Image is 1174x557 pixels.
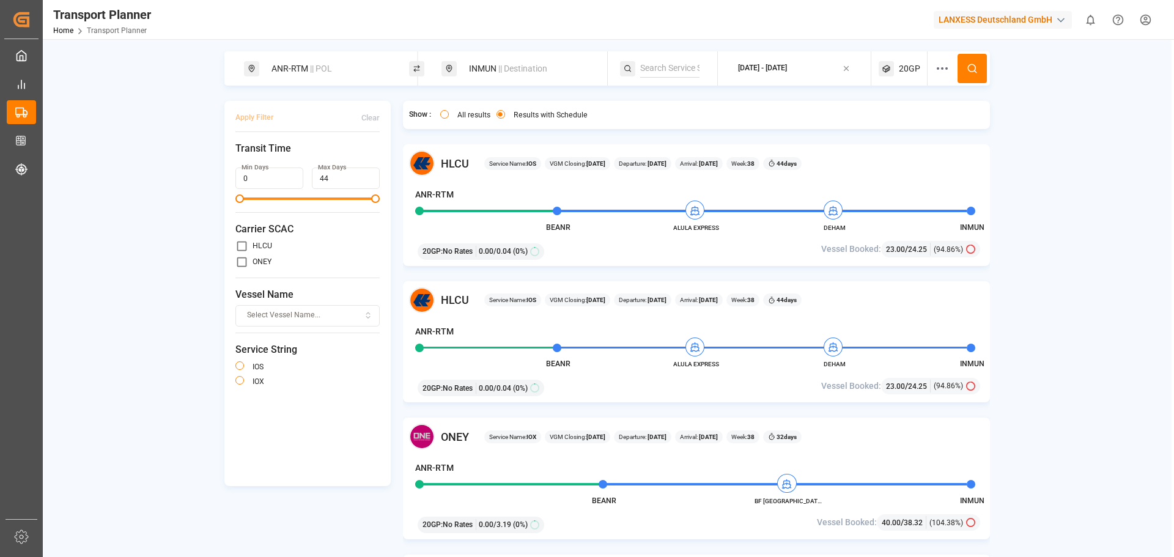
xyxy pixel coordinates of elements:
span: Vessel Booked: [821,243,881,256]
span: Arrival: [680,432,718,441]
b: 38 [747,160,755,167]
span: Service Name: [489,295,536,304]
b: [DATE] [698,297,718,303]
span: ALULA EXPRESS [663,223,730,232]
a: Home [53,26,73,35]
span: || Destination [498,64,547,73]
span: 20GP : [423,246,443,257]
div: [DATE] - [DATE] [738,63,787,74]
span: Minimum [235,194,244,203]
span: INMUN [960,360,984,368]
span: Arrival: [680,159,718,168]
b: [DATE] [646,160,666,167]
span: BF [GEOGRAPHIC_DATA] [755,496,822,506]
span: INMUN [960,223,984,232]
label: ONEY [253,258,271,265]
input: Search Service String [640,59,700,78]
span: BEANR [546,223,570,232]
div: Clear [361,113,380,124]
span: HLCU [441,292,469,308]
span: Service Name: [489,159,536,168]
span: 0.00 / 0.04 [479,246,511,257]
span: INMUN [960,496,984,505]
h4: ANR-RTM [415,325,454,338]
b: IOS [526,160,536,167]
span: (0%) [513,519,528,530]
button: Clear [361,107,380,128]
span: Departure: [619,295,666,304]
span: Select Vessel Name... [247,310,320,321]
span: Departure: [619,432,666,441]
span: 23.00 [886,382,905,391]
label: IOX [253,378,264,385]
button: [DATE] - [DATE] [725,57,864,81]
span: Vessel Name [235,287,380,302]
span: VGM Closing: [550,295,605,304]
div: LANXESS Deutschland GmbH [934,11,1072,29]
span: No Rates [443,246,473,257]
span: Arrival: [680,295,718,304]
span: (94.86%) [934,244,963,255]
span: 20GP [899,62,920,75]
span: ALULA EXPRESS [663,360,730,369]
span: 20GP : [423,383,443,394]
span: VGM Closing: [550,159,605,168]
span: Departure: [619,159,666,168]
span: No Rates [443,519,473,530]
b: [DATE] [698,160,718,167]
label: HLCU [253,242,272,249]
b: IOX [526,433,536,440]
span: ONEY [441,429,469,445]
b: 38 [747,433,755,440]
button: Help Center [1104,6,1132,34]
div: INMUN [462,57,594,80]
h4: ANR-RTM [415,188,454,201]
span: Vessel Booked: [817,516,877,529]
span: Vessel Booked: [821,380,881,393]
span: (94.86%) [934,380,963,391]
b: [DATE] [646,433,666,440]
b: [DATE] [586,297,605,303]
div: / [886,243,931,256]
span: DEHAM [801,223,868,232]
span: Week: [731,295,755,304]
span: (0%) [513,246,528,257]
button: LANXESS Deutschland GmbH [934,8,1077,31]
div: / [882,516,926,529]
span: Maximum [371,194,380,203]
span: Carrier SCAC [235,222,380,237]
span: 0.00 / 3.19 [479,519,511,530]
label: Max Days [318,163,346,172]
span: Service String [235,342,380,357]
span: 24.25 [908,382,927,391]
span: 0.00 / 0.04 [479,383,511,394]
button: show 0 new notifications [1077,6,1104,34]
img: Carrier [409,287,435,313]
b: 44 days [777,160,797,167]
span: Service Name: [489,432,536,441]
span: 23.00 [886,245,905,254]
span: Week: [731,159,755,168]
span: (0%) [513,383,528,394]
img: Carrier [409,150,435,176]
label: All results [457,111,490,119]
span: BEANR [592,496,616,505]
span: DEHAM [801,360,868,369]
label: Results with Schedule [514,111,588,119]
b: IOS [526,297,536,303]
span: Transit Time [235,141,380,156]
span: || POL [310,64,332,73]
div: ANR-RTM [264,57,396,80]
b: 32 days [777,433,797,440]
div: Transport Planner [53,6,151,24]
label: Min Days [242,163,268,172]
span: No Rates [443,383,473,394]
h4: ANR-RTM [415,462,454,474]
b: [DATE] [586,160,605,167]
span: 24.25 [908,245,927,254]
span: Show : [409,109,431,120]
b: 44 days [777,297,797,303]
img: Carrier [409,424,435,449]
span: HLCU [441,155,469,172]
b: [DATE] [646,297,666,303]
